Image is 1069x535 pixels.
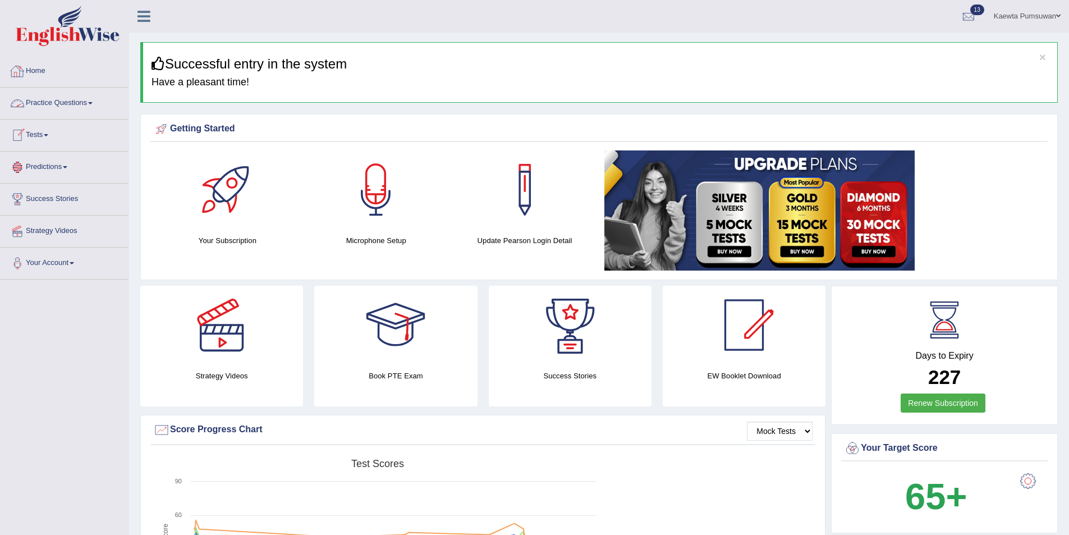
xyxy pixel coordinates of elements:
[1,88,129,116] a: Practice Questions
[175,511,182,518] text: 60
[308,235,445,246] h4: Microphone Setup
[1,248,129,276] a: Your Account
[175,478,182,484] text: 90
[970,4,984,15] span: 13
[153,422,813,438] div: Score Progress Chart
[489,370,652,382] h4: Success Stories
[901,394,985,413] a: Renew Subscription
[1039,51,1046,63] button: ×
[140,370,303,382] h4: Strategy Videos
[905,476,967,517] b: 65+
[153,121,1045,138] div: Getting Started
[663,370,825,382] h4: EW Booklet Download
[604,150,915,271] img: small5.jpg
[1,184,129,212] a: Success Stories
[152,57,1049,71] h3: Successful entry in the system
[1,216,129,244] a: Strategy Videos
[159,235,296,246] h4: Your Subscription
[314,370,477,382] h4: Book PTE Exam
[351,458,404,469] tspan: Test scores
[152,77,1049,88] h4: Have a pleasant time!
[844,351,1045,361] h4: Days to Expiry
[456,235,594,246] h4: Update Pearson Login Detail
[928,366,961,388] b: 227
[1,120,129,148] a: Tests
[1,152,129,180] a: Predictions
[1,56,129,84] a: Home
[844,440,1045,457] div: Your Target Score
